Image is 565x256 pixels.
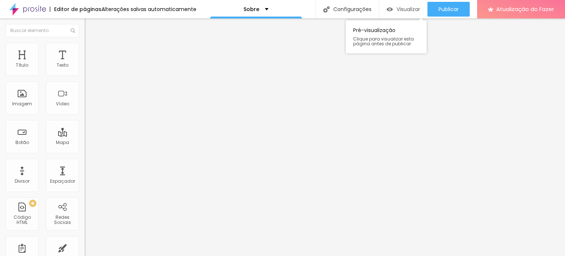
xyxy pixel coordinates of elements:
font: Texto [57,62,68,68]
font: Redes Sociais [54,214,71,225]
font: Divisor [15,178,29,184]
font: Sobre [244,6,259,13]
button: Publicar [427,2,470,17]
font: Atualização do Fazer [496,5,554,13]
font: Título [16,62,28,68]
font: Visualizar [397,6,420,13]
font: Editor de páginas [54,6,102,13]
img: Ícone [71,28,75,33]
input: Buscar elemento [6,24,79,37]
font: Clique para visualizar esta página antes de publicar. [353,36,414,47]
img: Ícone [323,6,330,13]
font: Botão [15,139,29,145]
button: Visualizar [379,2,427,17]
font: Imagem [12,101,32,107]
font: Espaçador [50,178,75,184]
font: Vídeo [56,101,69,107]
font: Publicar [438,6,459,13]
font: Configurações [333,6,372,13]
img: view-1.svg [387,6,393,13]
font: Código HTML [14,214,31,225]
font: Mapa [56,139,69,145]
font: Alterações salvas automaticamente [102,6,196,13]
font: Pré-visualização [353,27,395,34]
